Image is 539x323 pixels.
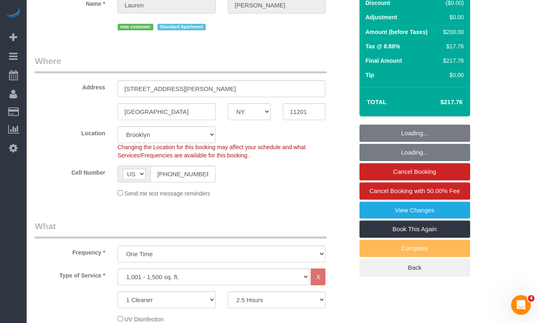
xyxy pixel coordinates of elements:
label: Location [29,126,111,137]
div: $200.00 [440,28,464,36]
span: UV Disinfection [125,316,164,323]
label: Adjustment [366,13,397,21]
a: View Changes [359,202,470,219]
input: Cell Number [150,166,216,182]
legend: Where [35,55,327,73]
input: Zip Code [283,103,325,120]
span: new customer [118,24,153,30]
input: City [118,103,216,120]
span: Changing the Location for this booking may affect your schedule and what Services/Frequencies are... [118,144,306,159]
label: Tax @ 8.88% [366,42,400,50]
a: Cancel Booking with 50.00% Fee [359,182,470,200]
label: Tip [366,71,374,79]
span: Standard Apartment [157,24,206,30]
img: Automaid Logo [5,8,21,20]
label: Amount (before Taxes) [366,28,428,36]
div: $0.00 [440,13,464,21]
label: Address [29,80,111,91]
div: $17.76 [440,42,464,50]
span: Send me text message reminders [125,190,210,197]
iframe: Intercom live chat [511,295,531,315]
span: 4 [528,295,534,302]
legend: What [35,220,327,239]
label: Type of Service * [29,268,111,280]
a: Book This Again [359,221,470,238]
label: Final Amount [366,57,402,65]
h4: $217.76 [416,99,462,106]
label: Frequency * [29,246,111,257]
a: Cancel Booking [359,163,470,180]
span: Cancel Booking with 50.00% Fee [369,187,460,194]
strong: Total [367,98,387,105]
a: Back [359,259,470,276]
div: $0.00 [440,71,464,79]
label: Cell Number [29,166,111,177]
div: $217.76 [440,57,464,65]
